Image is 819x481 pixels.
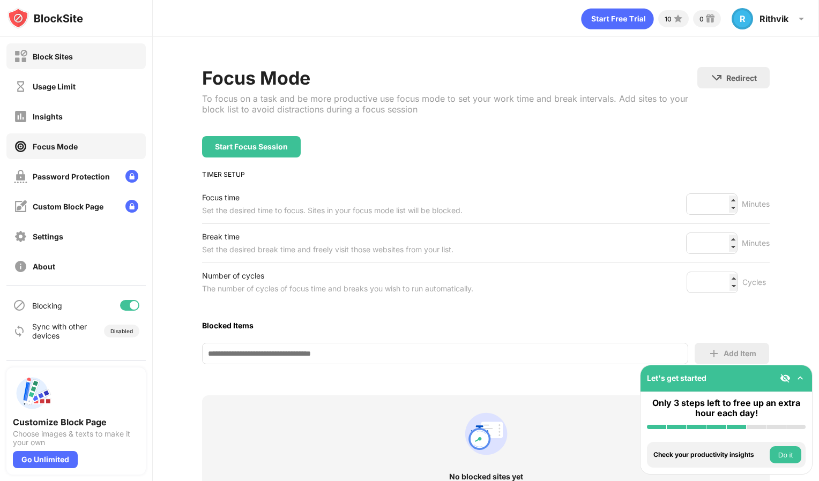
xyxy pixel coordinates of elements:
div: Add Item [724,349,756,358]
div: About [33,262,55,271]
div: The number of cycles of focus time and breaks you wish to run automatically. [202,282,473,295]
img: insights-off.svg [14,110,27,123]
img: points-small.svg [672,12,684,25]
div: Number of cycles [202,269,473,282]
div: Focus Mode [202,67,698,89]
img: block-off.svg [14,50,27,63]
div: Check your productivity insights [653,451,767,459]
div: Customize Block Page [13,417,139,427]
div: Focus Mode [33,142,78,151]
img: lock-menu.svg [125,170,138,183]
div: Usage Limit [33,82,76,91]
img: omni-setup-toggle.svg [795,373,806,384]
div: Go Unlimited [13,451,78,468]
div: Set the desired break time and freely visit those websites from your list. [202,243,453,256]
div: 10 [665,15,672,23]
img: about-off.svg [14,260,27,273]
div: Disabled [110,328,133,334]
img: password-protection-off.svg [14,170,27,183]
div: Only 3 steps left to free up an extra hour each day! [647,398,806,418]
button: Do it [770,446,801,463]
img: sync-icon.svg [13,325,26,337]
div: Set the desired time to focus. Sites in your focus mode list will be blocked. [202,204,463,217]
div: Settings [33,232,63,241]
div: Let's get started [647,373,706,382]
img: lock-menu.svg [125,200,138,213]
div: animation [460,408,512,460]
div: Block Sites [33,52,73,61]
div: Insights [33,112,63,121]
div: Redirect [726,73,757,82]
div: R [732,8,753,29]
div: No blocked sites yet [202,472,770,481]
div: Password Protection [33,172,110,181]
img: customize-block-page-off.svg [14,200,27,213]
div: Custom Block Page [33,202,103,211]
div: 0 [699,15,704,23]
img: eye-not-visible.svg [780,373,791,384]
div: Minutes [742,198,770,211]
div: Minutes [742,237,770,250]
div: Choose images & texts to make it your own [13,430,139,447]
img: reward-small.svg [704,12,717,25]
div: Break time [202,230,453,243]
div: Cycles [742,276,770,289]
div: To focus on a task and be more productive use focus mode to set your work time and break interval... [202,93,698,115]
div: Sync with other devices [32,322,87,340]
div: Start Focus Session [215,142,288,151]
div: Rithvik [760,13,788,24]
div: animation [581,8,654,29]
img: push-custom-page.svg [13,374,51,412]
div: TIMER SETUP [202,170,770,178]
img: focus-on.svg [14,140,27,153]
img: time-usage-off.svg [14,80,27,93]
img: blocking-icon.svg [13,299,26,312]
div: Blocked Items [202,321,770,330]
img: settings-off.svg [14,230,27,243]
div: Focus time [202,191,463,204]
img: logo-blocksite.svg [8,7,83,29]
div: Blocking [32,301,62,310]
